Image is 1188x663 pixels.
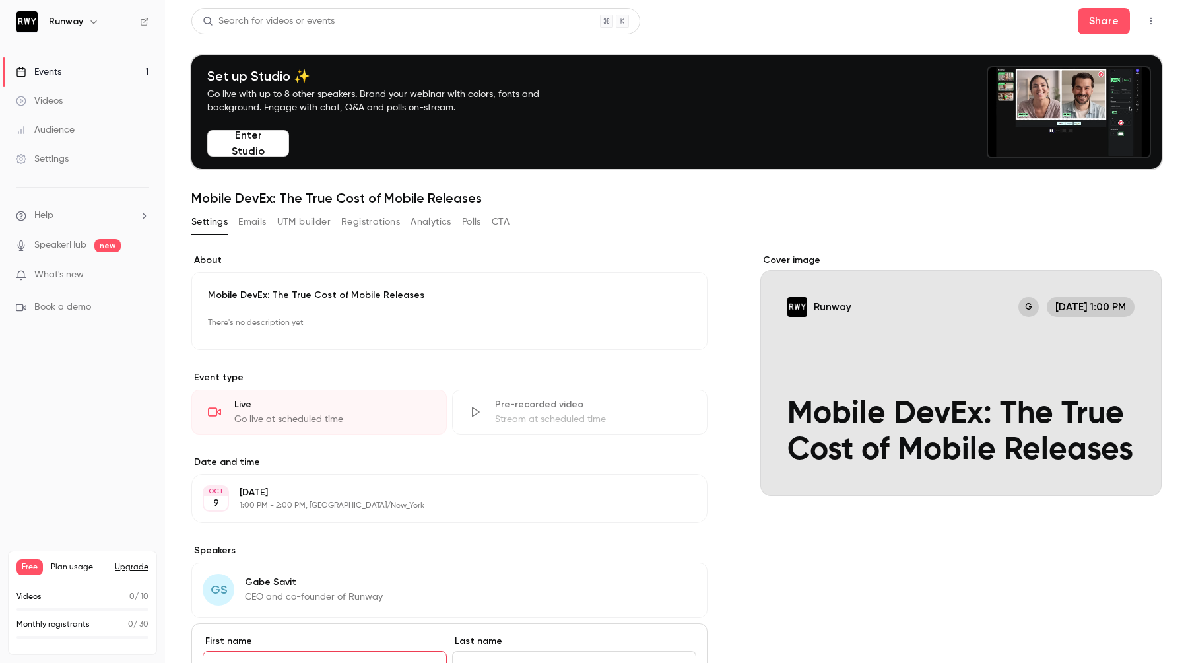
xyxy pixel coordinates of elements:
button: Polls [462,211,481,232]
iframe: Noticeable Trigger [133,269,149,281]
div: Pre-recorded video [495,398,691,411]
div: Go live at scheduled time [234,413,430,426]
button: Analytics [411,211,451,232]
label: First name [203,635,447,648]
span: 0 [128,621,133,629]
section: Cover image [760,254,1162,496]
span: Free [16,559,43,575]
div: Audience [16,123,75,137]
div: GSGabe SavitCEO and co-founder of Runway [191,563,708,618]
label: Date and time [191,456,708,469]
button: Enter Studio [207,130,289,157]
label: Cover image [760,254,1162,267]
div: Pre-recorded videoStream at scheduled time [452,390,708,435]
a: SpeakerHub [34,238,86,252]
button: CTA [492,211,510,232]
span: Plan usage [51,562,107,573]
p: / 10 [129,591,148,603]
p: [DATE] [240,486,638,499]
div: Events [16,65,61,79]
span: Help [34,209,53,223]
span: 0 [129,593,135,601]
p: Go live with up to 8 other speakers. Brand your webinar with colors, fonts and background. Engage... [207,88,570,114]
p: CEO and co-founder of Runway [245,590,383,604]
div: Search for videos or events [203,15,335,28]
div: Videos [16,94,63,108]
p: Mobile DevEx: The True Cost of Mobile Releases [208,289,691,302]
button: Registrations [341,211,400,232]
div: LiveGo live at scheduled time [191,390,447,435]
span: What's new [34,268,84,282]
p: Gabe Savit [245,576,383,589]
label: About [191,254,708,267]
button: Share [1078,8,1130,34]
div: OCT [204,487,228,496]
span: GS [211,581,227,599]
button: Upgrade [115,562,148,573]
label: Speakers [191,544,708,557]
button: UTM builder [277,211,331,232]
p: There's no description yet [208,312,691,333]
img: Runway [16,11,38,32]
span: Book a demo [34,300,91,314]
p: 9 [213,497,219,510]
div: Live [234,398,430,411]
p: Event type [191,371,708,384]
h4: Set up Studio ✨ [207,68,570,84]
button: Emails [238,211,266,232]
p: Videos [16,591,42,603]
p: Monthly registrants [16,619,90,631]
p: 1:00 PM - 2:00 PM, [GEOGRAPHIC_DATA]/New_York [240,501,638,511]
h6: Runway [49,15,83,28]
div: Stream at scheduled time [495,413,691,426]
button: Settings [191,211,228,232]
li: help-dropdown-opener [16,209,149,223]
h1: Mobile DevEx: The True Cost of Mobile Releases [191,190,1162,206]
div: Settings [16,153,69,166]
label: Last name [452,635,696,648]
p: / 30 [128,619,148,631]
span: new [94,239,121,252]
